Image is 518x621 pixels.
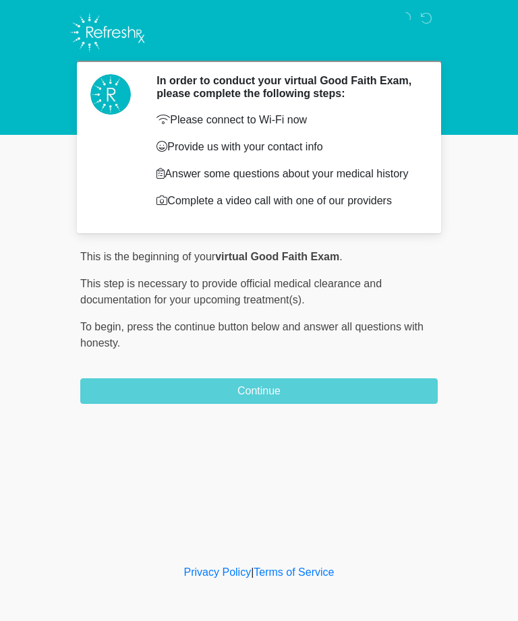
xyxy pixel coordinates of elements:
h2: In order to conduct your virtual Good Faith Exam, please complete the following steps: [156,74,418,100]
img: Agent Avatar [90,74,131,115]
span: press the continue button below and answer all questions with honesty. [80,321,424,349]
a: Terms of Service [254,566,334,578]
span: . [339,251,342,262]
p: Provide us with your contact info [156,139,418,155]
a: Privacy Policy [184,566,252,578]
p: Complete a video call with one of our providers [156,193,418,209]
p: Please connect to Wi-Fi now [156,112,418,128]
strong: virtual Good Faith Exam [215,251,339,262]
button: Continue [80,378,438,404]
p: Answer some questions about your medical history [156,166,418,182]
a: | [251,566,254,578]
span: To begin, [80,321,127,332]
img: Refresh RX Logo [67,10,148,55]
span: This step is necessary to provide official medical clearance and documentation for your upcoming ... [80,278,382,305]
span: This is the beginning of your [80,251,215,262]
